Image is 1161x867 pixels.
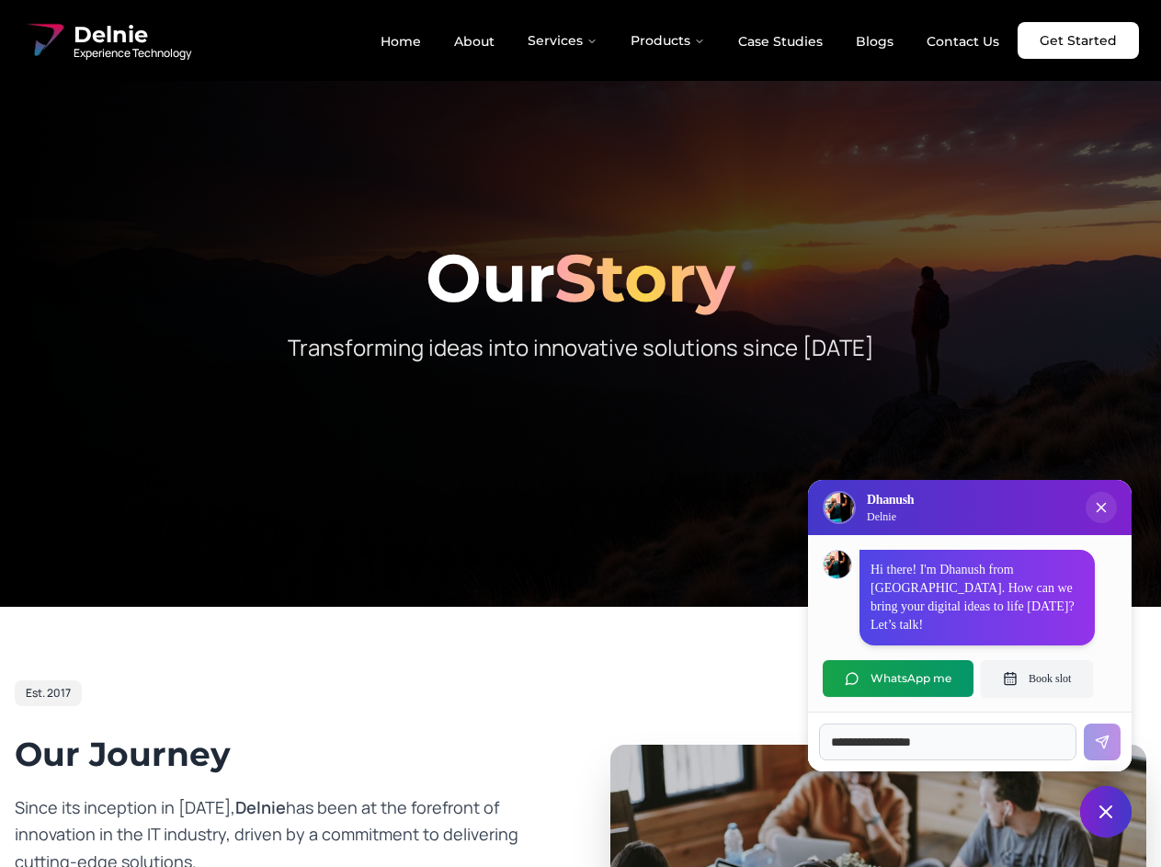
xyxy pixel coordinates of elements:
span: Delnie [235,796,286,818]
h1: Our [15,245,1146,311]
img: Delnie Logo [22,18,66,63]
p: Hi there! I'm Dhanush from [GEOGRAPHIC_DATA]. How can we bring your digital ideas to life [DATE]?... [871,561,1084,634]
span: Est. 2017 [26,686,71,701]
nav: Main [366,22,1014,59]
a: Blogs [841,26,908,57]
img: Delnie Logo [825,493,854,522]
button: Close chat [1080,786,1132,838]
span: Experience Technology [74,46,191,61]
button: Book slot [981,660,1093,697]
img: Dhanush [824,551,851,578]
a: About [439,26,509,57]
a: Delnie Logo Full [22,18,191,63]
button: WhatsApp me [823,660,973,697]
h3: Dhanush [867,491,914,509]
button: Products [616,22,720,59]
a: Home [366,26,436,57]
button: Services [513,22,612,59]
h2: Our Journey [15,736,552,772]
span: Story [554,237,735,318]
a: Contact Us [912,26,1014,57]
button: Close chat popup [1086,492,1117,523]
p: Transforming ideas into innovative solutions since [DATE] [228,333,934,362]
p: Delnie [867,509,914,524]
a: Get Started [1018,22,1139,59]
span: Delnie [74,20,191,50]
a: Case Studies [723,26,837,57]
